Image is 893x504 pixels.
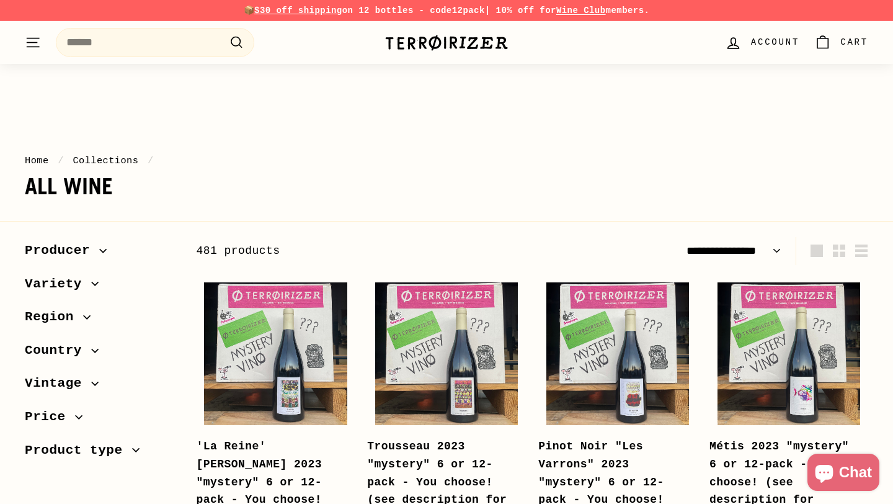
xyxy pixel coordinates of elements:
[25,240,99,261] span: Producer
[25,174,868,199] h1: All wine
[73,155,138,166] a: Collections
[196,242,532,260] div: 481 products
[556,6,606,16] a: Wine Club
[25,155,49,166] a: Home
[25,337,176,371] button: Country
[452,6,485,16] strong: 12pack
[25,403,176,437] button: Price
[25,304,176,337] button: Region
[144,155,157,166] span: /
[807,24,876,61] a: Cart
[25,407,75,428] span: Price
[25,271,176,304] button: Variety
[804,454,883,494] inbox-online-store-chat: Shopify online store chat
[254,6,342,16] span: $30 off shipping
[25,274,91,295] span: Variety
[25,4,868,17] p: 📦 on 12 bottles - code | 10% off for members.
[25,237,176,271] button: Producer
[25,307,83,328] span: Region
[25,153,868,168] nav: breadcrumbs
[751,35,799,49] span: Account
[25,370,176,403] button: Vintage
[25,440,132,461] span: Product type
[25,340,91,361] span: Country
[718,24,807,61] a: Account
[25,437,176,470] button: Product type
[840,35,868,49] span: Cart
[25,373,91,394] span: Vintage
[55,155,67,166] span: /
